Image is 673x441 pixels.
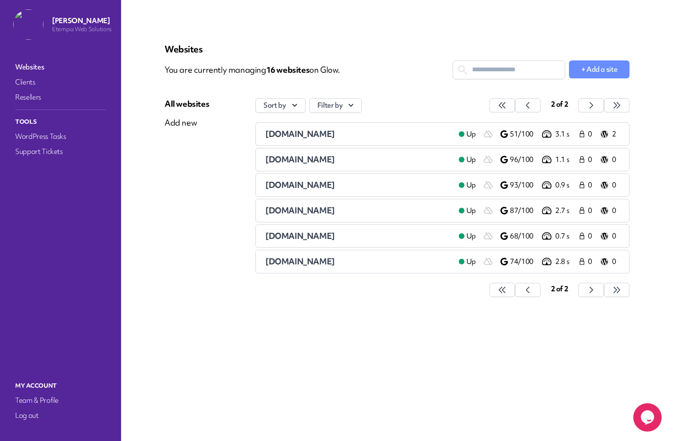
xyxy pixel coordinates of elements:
p: 0 [612,206,620,216]
a: Support Tickets [13,145,108,158]
p: Websites [165,43,629,55]
p: You are currently managing on Glow. [165,60,453,79]
span: Up [466,129,476,139]
span: Up [466,206,476,216]
span: 0 [588,155,595,165]
a: 0 [601,205,620,216]
a: 2 [601,128,620,140]
span: [DOMAIN_NAME] [265,154,335,165]
p: 0 [612,231,620,241]
a: 74/100 2.8 s [500,256,578,267]
p: 2 [612,129,620,139]
a: 68/100 0.7 s [500,230,578,242]
span: 16 website [266,64,310,75]
a: [DOMAIN_NAME] [265,230,451,242]
a: 96/100 1.1 s [500,154,578,165]
a: Team & Profile [13,394,108,407]
button: Filter by [309,98,362,113]
span: Up [466,180,476,190]
span: 2 of 2 [551,284,568,294]
a: [DOMAIN_NAME] [265,128,451,140]
a: 0 [578,128,597,140]
a: 0 [601,154,620,165]
p: 51/100 [510,129,540,139]
a: 0 [601,230,620,242]
p: My Account [13,380,108,392]
a: Log out [13,409,108,422]
a: Clients [13,76,108,89]
a: 0 [578,230,597,242]
p: Etempa Web Solutions [52,25,112,33]
span: Up [466,155,476,165]
span: 0 [588,206,595,216]
a: Websites [13,60,108,74]
a: Up [451,154,483,165]
a: 0 [578,205,597,216]
p: 87/100 [510,206,540,216]
a: Up [451,256,483,267]
a: 51/100 3.1 s [500,128,578,140]
iframe: chat widget [633,403,664,432]
a: Up [451,230,483,242]
span: [DOMAIN_NAME] [265,128,335,139]
p: 0.9 s [555,180,578,190]
p: 0.7 s [555,231,578,241]
p: 1.1 s [555,155,578,165]
a: Resellers [13,91,108,104]
p: 2.8 s [555,257,578,267]
a: 0 [578,179,597,191]
p: 3.1 s [555,129,578,139]
button: Sort by [255,98,306,113]
a: 0 [578,154,597,165]
a: Up [451,179,483,191]
a: [DOMAIN_NAME] [265,179,451,191]
span: Up [466,257,476,267]
p: Tools [13,116,108,128]
span: 0 [588,129,595,139]
span: [DOMAIN_NAME] [265,230,335,241]
span: [DOMAIN_NAME] [265,205,335,216]
p: 2.7 s [555,206,578,216]
button: + Add a site [569,60,629,78]
span: 2 of 2 [551,100,568,109]
a: [DOMAIN_NAME] [265,256,451,267]
span: [DOMAIN_NAME] [265,256,335,267]
div: All websites [165,98,209,110]
p: 74/100 [510,257,540,267]
p: 68/100 [510,231,540,241]
span: 0 [588,257,595,267]
a: Up [451,205,483,216]
a: 0 [601,256,620,267]
a: WordPress Tasks [13,130,108,143]
p: 96/100 [510,155,540,165]
p: [PERSON_NAME] [52,16,112,25]
span: Up [466,231,476,241]
a: [DOMAIN_NAME] [265,205,451,216]
span: 0 [588,180,595,190]
p: 93/100 [510,180,540,190]
a: 0 [601,179,620,191]
p: 0 [612,257,620,267]
a: 0 [578,256,597,267]
p: 0 [612,155,620,165]
span: 0 [588,231,595,241]
a: [DOMAIN_NAME] [265,154,451,165]
div: Add new [165,117,209,128]
a: 87/100 2.7 s [500,205,578,216]
a: 93/100 0.9 s [500,179,578,191]
a: Up [451,128,483,140]
span: s [306,64,310,75]
p: 0 [612,180,620,190]
span: [DOMAIN_NAME] [265,179,335,190]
